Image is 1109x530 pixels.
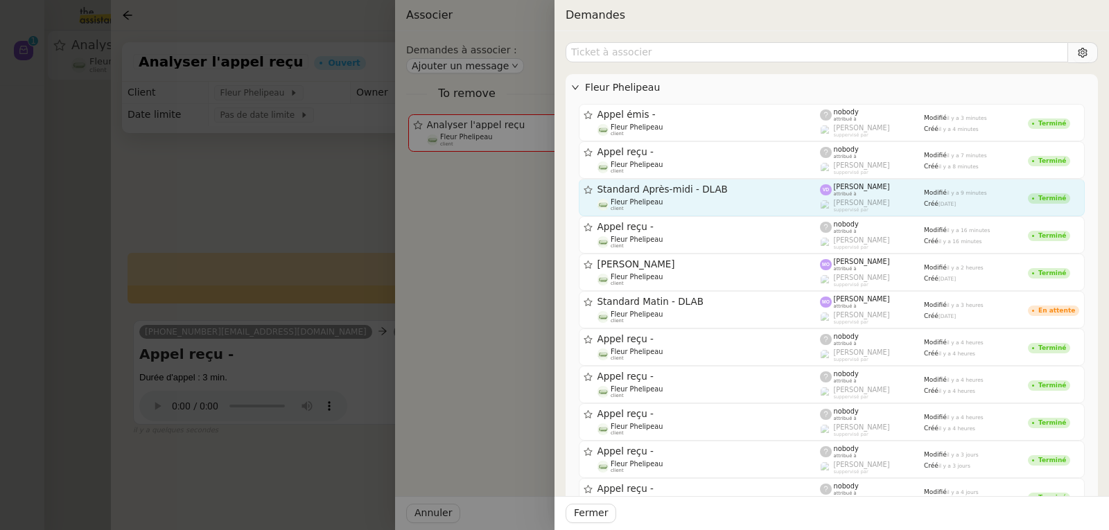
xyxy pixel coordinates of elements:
[834,453,857,459] span: attribué à
[820,461,924,475] app-user-label: suppervisé par
[938,463,970,469] span: il y a 3 jours
[820,333,924,346] app-user-label: attribué à
[834,303,857,309] span: attribué à
[611,430,624,436] span: client
[820,424,832,436] img: users%2FyQfMwtYgTqhRP2YHWHmG2s2LYaD3%2Favatar%2Fprofile-pic.png
[611,168,624,174] span: client
[834,282,868,288] span: suppervisé par
[1038,457,1066,463] div: Terminé
[585,80,1092,96] span: Fleur Phelipeau
[938,126,979,132] span: il y a 4 minutes
[834,116,857,122] span: attribué à
[834,183,890,191] span: [PERSON_NAME]
[820,184,832,196] img: svg
[834,445,859,452] span: nobody
[834,378,857,384] span: attribué à
[834,432,868,437] span: suppervisé par
[820,274,832,286] img: users%2FPPrFYTsEAUgQy5cK5MCpqKbOX8K2%2Favatar%2FCapture%20d%E2%80%99e%CC%81cran%202023-06-05%20a%...
[820,200,832,211] img: users%2FyQfMwtYgTqhRP2YHWHmG2s2LYaD3%2Favatar%2Fprofile-pic.png
[597,385,821,399] app-user-detailed-label: client
[611,423,663,430] span: Fleur Phelipeau
[597,423,609,435] img: 7f9b6497-4ade-4d5b-ae17-2cbe23708554
[820,312,832,324] img: users%2FyQfMwtYgTqhRP2YHWHmG2s2LYaD3%2Favatar%2Fprofile-pic.png
[597,335,821,344] span: Appel reçu -
[947,190,987,196] span: il y a 9 minutes
[924,238,938,245] span: Créé
[947,265,984,271] span: il y a 2 heures
[597,310,821,324] app-user-detailed-label: client
[834,370,859,378] span: nobody
[1038,158,1066,164] div: Terminé
[597,273,821,287] app-user-detailed-label: client
[597,236,821,249] app-user-detailed-label: client
[834,469,868,475] span: suppervisé par
[574,505,608,521] span: Fermer
[924,376,947,383] span: Modifié
[597,423,821,436] app-user-detailed-label: client
[924,339,947,346] span: Modifié
[924,163,938,170] span: Créé
[938,201,956,207] span: [DATE]
[834,124,890,132] span: [PERSON_NAME]
[611,393,624,398] span: client
[938,164,979,170] span: il y a 8 minutes
[597,110,821,120] span: Appel émis -
[611,355,624,361] span: client
[834,145,859,153] span: nobody
[597,274,609,285] img: 7f9b6497-4ade-4d5b-ae17-2cbe23708554
[834,319,868,325] span: suppervisé par
[597,372,821,382] span: Appel reçu -
[597,161,609,173] img: 7f9b6497-4ade-4d5b-ae17-2cbe23708554
[597,460,821,474] app-user-detailed-label: client
[834,207,868,213] span: suppervisé par
[820,145,924,159] app-user-label: attribué à
[597,199,609,211] img: 7f9b6497-4ade-4d5b-ae17-2cbe23708554
[938,313,956,319] span: [DATE]
[834,386,890,394] span: [PERSON_NAME]
[924,200,938,207] span: Créé
[1038,382,1066,389] div: Terminé
[597,222,821,232] span: Appel reçu -
[597,447,821,457] span: Appel reçu -
[1038,345,1066,351] div: Terminé
[834,407,859,415] span: nobody
[597,386,609,398] img: 7f9b6497-4ade-4d5b-ae17-2cbe23708554
[924,125,938,132] span: Créé
[924,462,938,469] span: Créé
[947,115,987,121] span: il y a 3 minutes
[820,237,832,249] img: users%2FyQfMwtYgTqhRP2YHWHmG2s2LYaD3%2Favatar%2Fprofile-pic.png
[820,295,924,309] app-user-label: attribué à
[924,350,938,357] span: Créé
[1038,121,1066,127] div: Terminé
[597,348,609,360] img: 7f9b6497-4ade-4d5b-ae17-2cbe23708554
[820,311,924,325] app-user-label: suppervisé par
[820,370,924,384] app-user-label: attribué à
[1038,270,1066,276] div: Terminé
[834,266,857,272] span: attribué à
[597,484,821,494] span: Appel reçu -
[566,8,625,21] span: Demandes
[597,461,609,472] img: 7f9b6497-4ade-4d5b-ae17-2cbe23708554
[611,310,663,318] span: Fleur Phelipeau
[834,170,868,175] span: suppervisé par
[611,161,663,168] span: Fleur Phelipeau
[924,264,947,271] span: Modifié
[611,123,663,131] span: Fleur Phelipeau
[611,198,663,206] span: Fleur Phelipeau
[947,227,990,233] span: il y a 16 minutes
[834,161,890,169] span: [PERSON_NAME]
[938,388,975,394] span: il y a 4 heures
[597,124,609,136] img: 7f9b6497-4ade-4d5b-ae17-2cbe23708554
[834,191,857,197] span: attribué à
[924,414,947,421] span: Modifié
[834,461,890,468] span: [PERSON_NAME]
[820,423,924,437] app-user-label: suppervisé par
[938,238,982,245] span: il y a 16 minutes
[820,445,924,459] app-user-label: attribué à
[924,312,938,319] span: Créé
[611,131,624,136] span: client
[924,189,947,196] span: Modifié
[820,461,832,473] img: users%2FyQfMwtYgTqhRP2YHWHmG2s2LYaD3%2Favatar%2Fprofile-pic.png
[1038,495,1066,501] div: Terminé
[611,243,624,249] span: client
